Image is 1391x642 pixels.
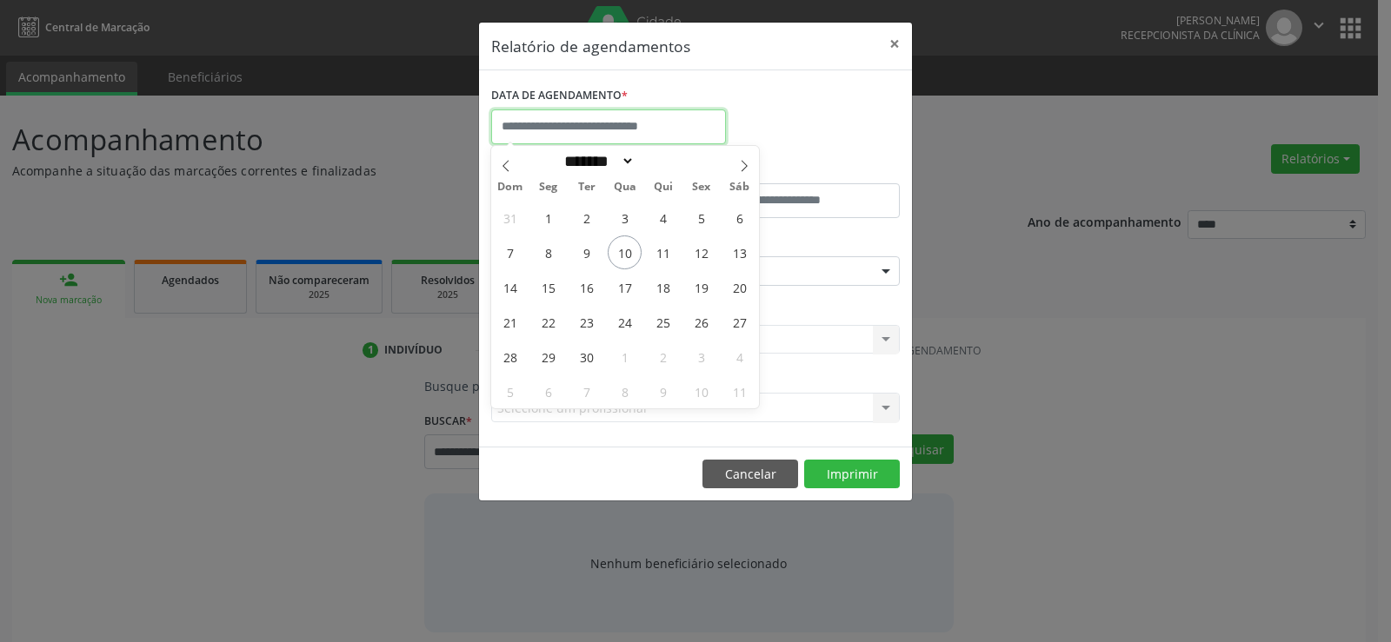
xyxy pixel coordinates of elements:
span: Setembro 28, 2025 [493,340,527,374]
span: Setembro 13, 2025 [722,235,756,269]
span: Outubro 6, 2025 [531,374,565,408]
span: Setembro 5, 2025 [684,201,718,235]
span: Agosto 31, 2025 [493,201,527,235]
select: Month [558,152,635,170]
span: Setembro 3, 2025 [608,201,642,235]
span: Setembro 1, 2025 [531,201,565,235]
span: Setembro 23, 2025 [569,305,603,339]
span: Setembro 29, 2025 [531,340,565,374]
span: Qui [644,182,682,193]
span: Setembro 10, 2025 [608,235,642,269]
span: Outubro 7, 2025 [569,374,603,408]
span: Outubro 3, 2025 [684,340,718,374]
span: Setembro 17, 2025 [608,270,642,304]
span: Setembro 24, 2025 [608,305,642,339]
h5: Relatório de agendamentos [491,35,690,57]
span: Sex [682,182,721,193]
span: Setembro 19, 2025 [684,270,718,304]
button: Imprimir [804,460,900,489]
span: Setembro 20, 2025 [722,270,756,304]
span: Outubro 8, 2025 [608,374,642,408]
input: Year [635,152,692,170]
span: Setembro 14, 2025 [493,270,527,304]
span: Setembro 26, 2025 [684,305,718,339]
span: Setembro 22, 2025 [531,305,565,339]
span: Setembro 21, 2025 [493,305,527,339]
span: Setembro 15, 2025 [531,270,565,304]
span: Outubro 11, 2025 [722,374,756,408]
span: Setembro 7, 2025 [493,235,527,269]
button: Close [877,23,912,65]
span: Setembro 6, 2025 [722,201,756,235]
span: Setembro 11, 2025 [646,235,680,269]
span: Setembro 18, 2025 [646,270,680,304]
span: Qua [606,182,644,193]
span: Setembro 9, 2025 [569,235,603,269]
span: Setembro 30, 2025 [569,340,603,374]
span: Setembro 4, 2025 [646,201,680,235]
span: Seg [529,182,568,193]
span: Setembro 12, 2025 [684,235,718,269]
span: Setembro 27, 2025 [722,305,756,339]
label: ATÉ [700,156,900,183]
span: Ter [568,182,606,193]
span: Outubro 5, 2025 [493,374,527,408]
button: Cancelar [702,460,798,489]
span: Dom [491,182,529,193]
span: Setembro 25, 2025 [646,305,680,339]
span: Outubro 2, 2025 [646,340,680,374]
span: Setembro 8, 2025 [531,235,565,269]
span: Outubro 1, 2025 [608,340,642,374]
span: Setembro 16, 2025 [569,270,603,304]
span: Setembro 2, 2025 [569,201,603,235]
span: Outubro 9, 2025 [646,374,680,408]
label: DATA DE AGENDAMENTO [491,83,628,109]
span: Outubro 10, 2025 [684,374,718,408]
span: Outubro 4, 2025 [722,340,756,374]
span: Sáb [721,182,759,193]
